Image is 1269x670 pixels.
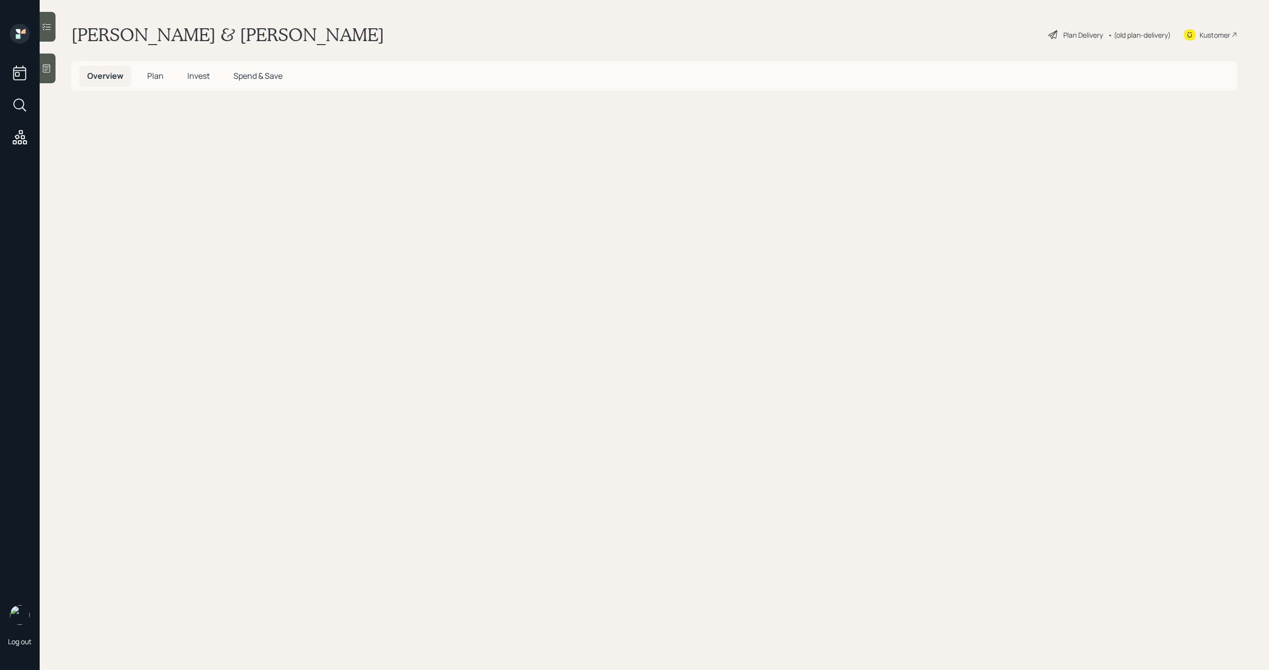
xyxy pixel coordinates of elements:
div: Plan Delivery [1063,30,1103,40]
img: michael-russo-headshot.png [10,605,30,625]
span: Invest [187,70,210,81]
span: Spend & Save [233,70,283,81]
div: • (old plan-delivery) [1108,30,1171,40]
span: Plan [147,70,164,81]
span: Overview [87,70,123,81]
h1: [PERSON_NAME] & [PERSON_NAME] [71,24,384,46]
div: Kustomer [1200,30,1230,40]
div: Log out [8,637,32,646]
